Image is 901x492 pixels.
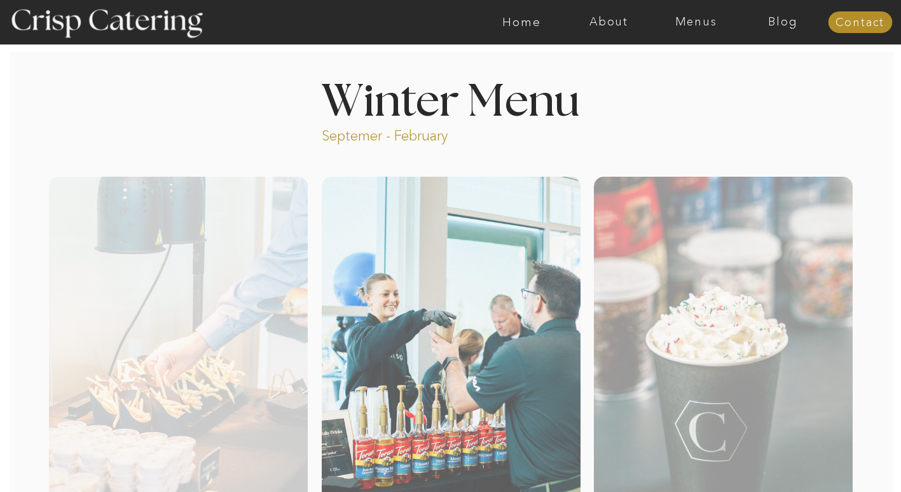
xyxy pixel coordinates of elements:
a: Home [478,16,565,29]
p: Septemer - February [322,126,497,141]
a: Blog [739,16,827,29]
h1: Winter Menu [274,80,628,118]
a: Contact [828,17,892,29]
a: About [565,16,652,29]
a: Menus [652,16,739,29]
